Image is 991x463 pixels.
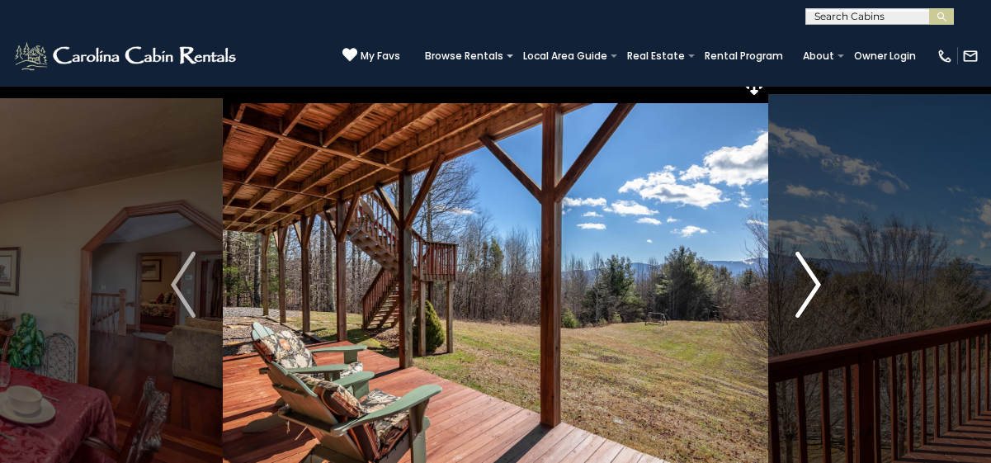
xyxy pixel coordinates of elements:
[696,45,791,68] a: Rental Program
[962,48,979,64] img: mail-regular-white.png
[795,45,842,68] a: About
[846,45,924,68] a: Owner Login
[619,45,693,68] a: Real Estate
[417,45,512,68] a: Browse Rentals
[361,49,400,64] span: My Favs
[515,45,616,68] a: Local Area Guide
[937,48,953,64] img: phone-regular-white.png
[342,47,400,64] a: My Favs
[171,252,196,318] img: arrow
[795,252,820,318] img: arrow
[12,40,241,73] img: White-1-2.png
